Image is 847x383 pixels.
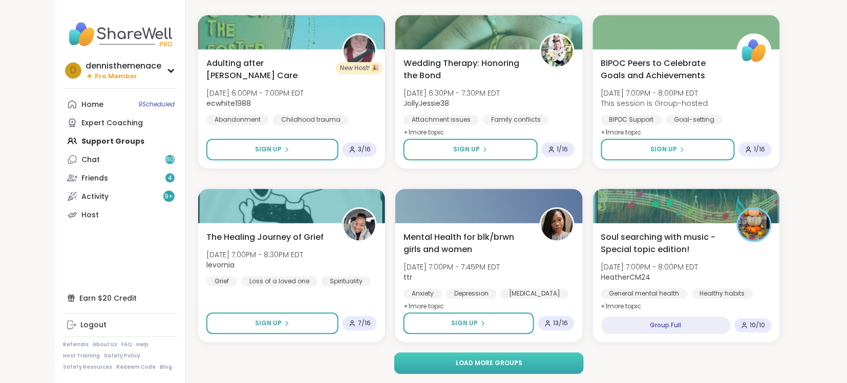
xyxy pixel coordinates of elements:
div: Abandonment [206,115,269,125]
span: 10 / 10 [750,322,766,330]
img: JollyJessie38 [541,35,573,67]
img: ShareWell [738,35,770,67]
a: Blog [160,364,172,371]
span: Sign Up [453,145,480,154]
a: Help [136,341,149,348]
button: Sign Up [601,139,735,161]
div: Spirituality [322,277,371,287]
a: FAQ [121,341,132,348]
span: Wedding Therapy: Honoring the Bond [404,58,528,82]
div: [MEDICAL_DATA] [501,289,568,299]
span: Soul searching with music -Special topic edition! [601,232,726,256]
a: Home9Scheduled [63,95,177,114]
span: [DATE] 6:30PM - 7:30PM EDT [404,88,500,99]
img: HeatherCM24 [738,209,770,241]
span: Sign Up [451,319,478,328]
a: Logout [63,316,177,334]
span: Adulting after [PERSON_NAME] Care [206,58,331,82]
a: Referrals [63,341,89,348]
div: Home [81,100,103,110]
span: Mental Health for blk/brwn girls and women [404,232,528,256]
span: 3 / 16 [358,146,371,154]
a: Host [63,206,177,224]
span: 60 [166,155,174,164]
div: Grief [206,277,237,287]
div: Group Full [601,317,731,334]
img: ecwhite1988 [344,35,375,67]
b: ttr [404,273,412,283]
div: BIPOC Support [601,115,662,125]
b: HeatherCM24 [601,273,651,283]
span: [DATE] 7:00PM - 8:30PM EDT [206,250,303,260]
a: About Us [93,341,117,348]
a: Friends4 [63,169,177,187]
div: Expert Coaching [81,118,143,128]
div: Activity [81,192,109,202]
span: 1 / 16 [557,146,568,154]
a: Host Training [63,352,100,359]
span: [DATE] 7:00PM - 7:45PM EDT [404,262,500,273]
a: Safety Policy [104,352,140,359]
div: Healthy habits [692,289,753,299]
div: Family conflicts [483,115,549,125]
span: 9 + [165,192,174,201]
button: Sign Up [404,139,537,161]
a: Expert Coaching [63,114,177,132]
b: levornia [206,260,235,271]
span: d [70,64,76,77]
div: Attachment issues [404,115,479,125]
a: Safety Resources [63,364,112,371]
img: levornia [344,209,375,241]
div: Chat [81,155,100,165]
span: Sign Up [255,145,282,154]
span: Load more groups [456,359,522,368]
a: Redeem Code [116,364,156,371]
span: [DATE] 6:00PM - 7:00PM EDT [206,88,304,99]
div: Logout [80,320,107,330]
span: 4 [168,174,172,183]
a: Activity9+ [63,187,177,206]
div: General mental health [601,289,688,299]
button: Sign Up [206,313,338,334]
span: [DATE] 7:00PM - 8:00PM EDT [601,88,708,99]
button: Load more groups [394,353,584,374]
span: 7 / 16 [358,320,371,328]
b: JollyJessie38 [404,99,449,109]
div: New Host! 🎉 [336,62,383,75]
span: 9 Scheduled [138,100,175,108]
span: This session is Group-hosted [601,99,708,109]
span: Sign Up [255,319,282,328]
span: [DATE] 7:00PM - 8:00PM EDT [601,262,698,273]
span: BIPOC Peers to Celebrate Goals and Achievements [601,58,726,82]
span: 1 / 16 [754,146,766,154]
b: ecwhite1988 [206,99,251,109]
div: dennisthemenace [86,60,161,72]
div: Anxiety [404,289,442,299]
div: Childhood trauma [273,115,349,125]
span: Sign Up [650,145,677,154]
span: Pro Member [95,72,137,81]
img: ttr [541,209,573,241]
div: Friends [81,173,108,184]
button: Sign Up [206,139,338,161]
img: ShareWell Nav Logo [63,16,177,52]
span: The Healing Journey of Grief [206,232,324,244]
span: 13 / 16 [554,320,568,328]
a: Chat60 [63,150,177,169]
button: Sign Up [404,313,534,334]
div: Goal-setting [666,115,723,125]
div: Loss of a loved one [241,277,317,287]
div: Host [81,210,99,220]
div: Earn $20 Credit [63,289,177,307]
div: Depression [446,289,497,299]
